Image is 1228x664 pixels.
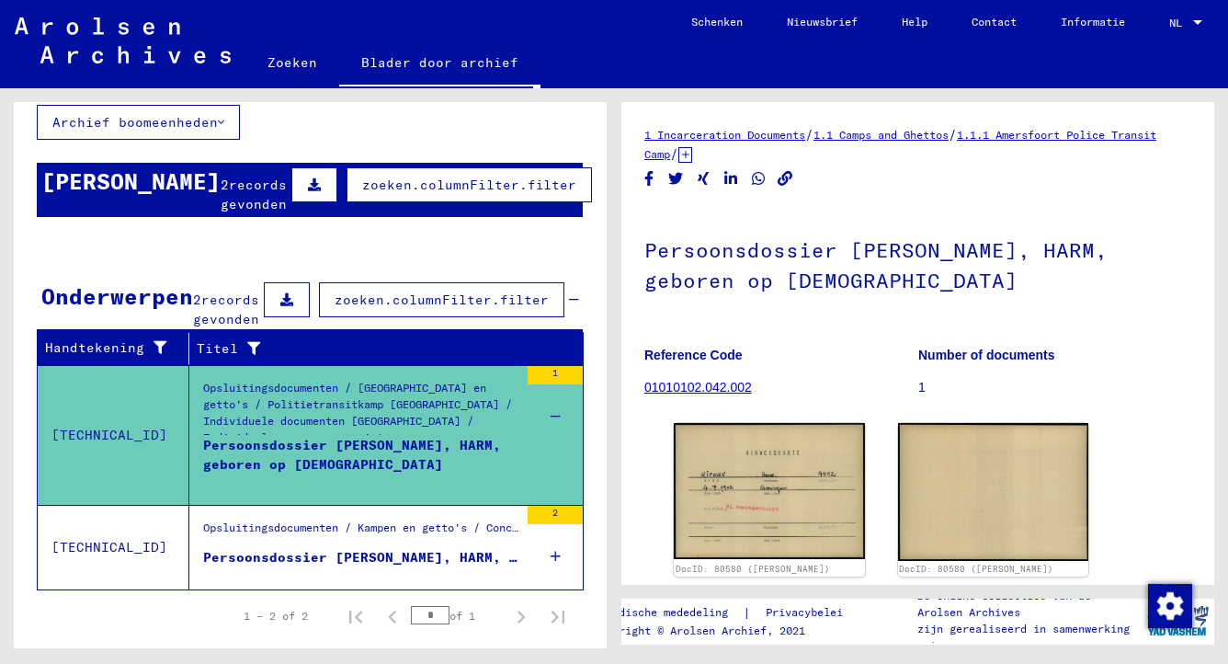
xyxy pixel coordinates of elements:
button: Previous page [374,598,411,635]
span: zoeken.columnFilter.filter [335,292,549,308]
a: Privacybeleid [751,603,871,623]
a: Blader door archief [339,40,540,88]
img: Toestemming wijzigen [1148,584,1192,628]
div: Handtekening [45,334,193,363]
p: 1 [918,378,1191,397]
font: of 1 [449,609,475,623]
a: 01010102.042.002 [644,380,752,395]
span: / [949,126,957,143]
img: 002.jpg [898,423,1089,561]
td: [TECHNICAL_ID] [38,505,189,590]
img: Arolsen_neg.svg [15,17,231,63]
button: Delen op Facebook [640,167,659,190]
button: Deel op WhatsApp [749,167,768,190]
h1: Persoonsdossier [PERSON_NAME], HARM, geboren op [DEMOGRAPHIC_DATA] [644,208,1191,319]
button: Deel op LinkedIn [722,167,741,190]
span: / [805,126,813,143]
a: 1 Incarceration Documents [644,128,805,142]
span: 2 [221,177,229,193]
div: Persoonsdossier [PERSON_NAME], HARM, geboren op [DEMOGRAPHIC_DATA] [203,436,518,491]
button: Deel op Xing [694,167,713,190]
div: 2 [528,506,583,524]
button: First page [337,598,374,635]
button: Deel op Twitter [666,167,686,190]
span: / [670,145,678,162]
b: Reference Code [644,348,743,362]
div: Titel [197,334,565,363]
a: Zoeken [245,40,339,85]
div: Opsluitingsdocumenten / [GEOGRAPHIC_DATA] en getto's / Politietransitkamp [GEOGRAPHIC_DATA] / Ind... [203,380,518,444]
button: zoeken.columnFilter.filter [319,282,564,317]
button: Kopieer link [776,167,795,190]
span: records gevonden [221,177,287,212]
font: Titel [197,339,238,359]
p: Copyright © Arolsen Archief, 2021 [593,623,871,639]
button: zoeken.columnFilter.filter [347,167,592,202]
div: Persoonsdossier [PERSON_NAME], HARM, geboren op [DEMOGRAPHIC_DATA] [203,548,518,567]
div: [PERSON_NAME] [41,165,221,198]
button: Last page [540,598,576,635]
font: Handtekening [45,338,144,358]
span: NL [1169,17,1189,29]
font: Archief boomeenheden [52,114,218,131]
b: Number of documents [918,348,1055,362]
div: Opsluitingsdocumenten / Kampen en getto's / Concentratiekamp Herzogenbusch-Vught / Individuele do... [203,520,518,545]
button: Archief boomeenheden [37,105,240,140]
a: Juridische mededeling [593,603,743,623]
button: Next page [503,598,540,635]
p: zijn gerealiseerd in samenwerking met [917,621,1140,654]
div: 1 – 2 of 2 [244,608,308,624]
img: 001.jpg [674,423,865,559]
a: DocID: 80580 ([PERSON_NAME]) [899,564,1053,574]
a: DocID: 80580 ([PERSON_NAME]) [676,564,830,574]
p: De online collecties van de Arolsen Archives [917,588,1140,621]
font: | [743,603,751,623]
div: Toestemming wijzigen [1147,583,1191,627]
img: yv_logo.png [1143,598,1212,644]
a: 1.1 Camps and Ghettos [813,128,949,142]
span: zoeken.columnFilter.filter [362,177,576,193]
td: [TECHNICAL_ID] [38,365,189,505]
